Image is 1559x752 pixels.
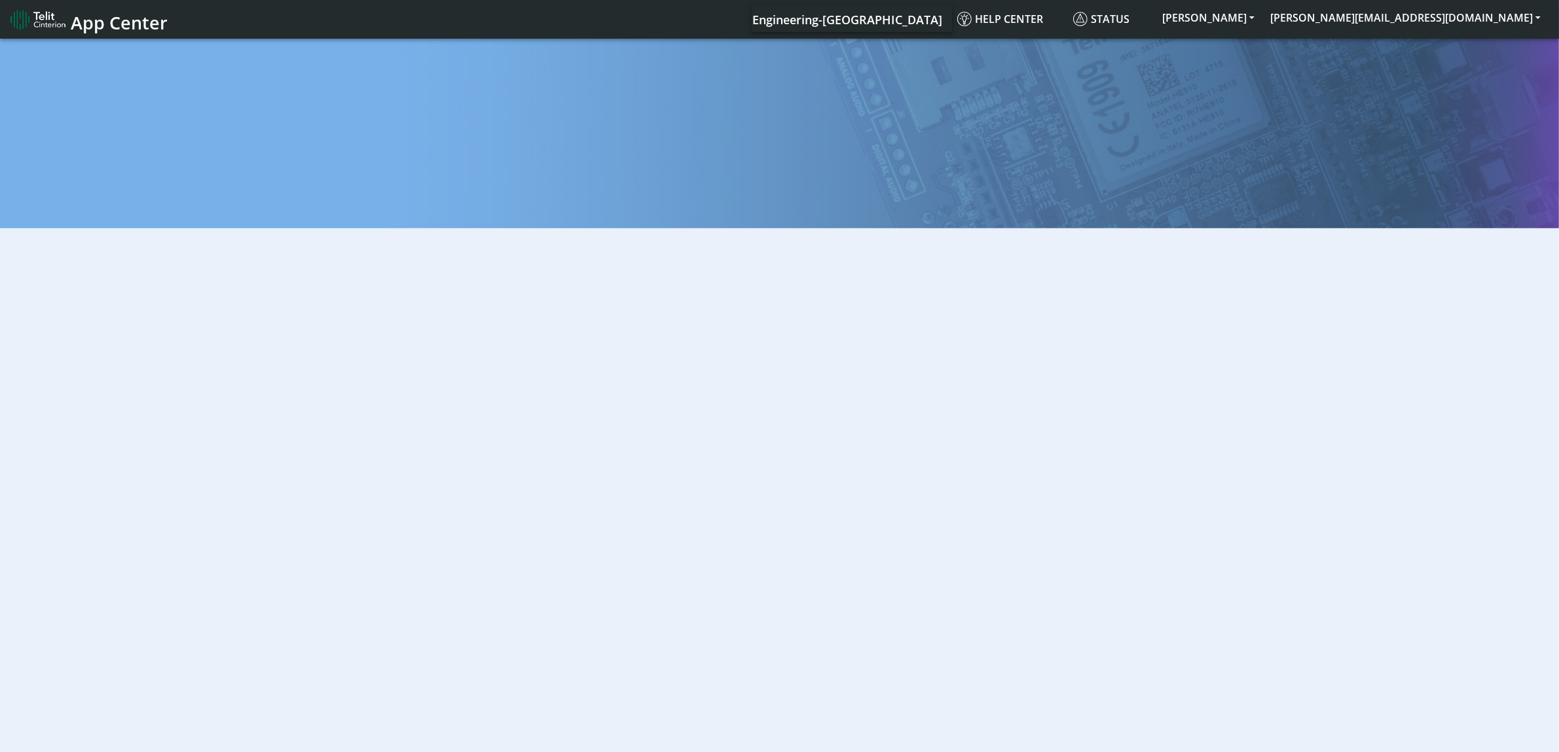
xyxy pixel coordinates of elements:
[952,6,1068,32] a: Help center
[1068,6,1154,32] a: Status
[1073,12,1088,26] img: status.svg
[752,12,942,28] span: Engineering-[GEOGRAPHIC_DATA]
[71,10,168,35] span: App Center
[1154,6,1262,29] button: [PERSON_NAME]
[1073,12,1129,26] span: Status
[10,9,65,30] img: logo-telit-cinterion-gw-new.png
[10,5,166,33] a: App Center
[752,6,942,32] a: Your current platform instance
[957,12,1043,26] span: Help center
[1262,6,1549,29] button: [PERSON_NAME][EMAIL_ADDRESS][DOMAIN_NAME]
[957,12,972,26] img: knowledge.svg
